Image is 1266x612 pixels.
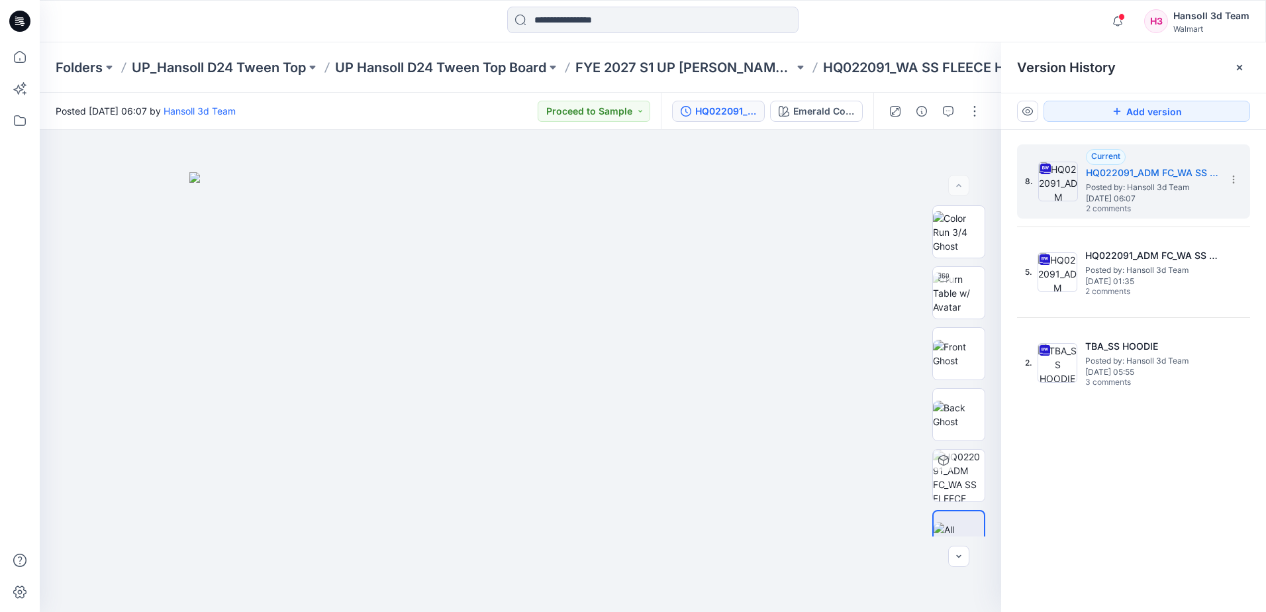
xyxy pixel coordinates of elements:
[933,272,985,314] img: Turn Table w/ Avatar
[1085,264,1218,277] span: Posted by: Hansoll 3d Team
[1091,151,1120,161] span: Current
[1086,194,1218,203] span: [DATE] 06:07
[933,211,985,253] img: Color Run 3/4 Ghost
[1085,338,1218,354] h5: TBA_SS HOODIE
[164,105,236,117] a: Hansoll 3d Team
[1017,60,1116,76] span: Version History
[1025,176,1033,187] span: 8.
[1173,24,1249,34] div: Walmart
[1044,101,1250,122] button: Add version
[1085,368,1218,377] span: [DATE] 05:55
[56,104,236,118] span: Posted [DATE] 06:07 by
[1025,357,1032,369] span: 2.
[911,101,932,122] button: Details
[823,58,1042,77] p: HQ022091_WA SS FLEECE HOODIE
[1086,181,1218,194] span: Posted by: Hansoll 3d Team
[1085,354,1218,368] span: Posted by: Hansoll 3d Team
[770,101,863,122] button: Emerald Coast (Mineral Washing)
[1085,287,1178,297] span: 2 comments
[793,104,854,119] div: Emerald Coast (Mineral Washing)
[575,58,794,77] a: FYE 2027 S1 UP [PERSON_NAME] TOP
[1025,266,1032,278] span: 5.
[1085,277,1218,286] span: [DATE] 01:35
[672,101,765,122] button: HQ022091_ADM FC_WA SS FLEECE HOODIE
[933,450,985,501] img: HQ022091_ADM FC_WA SS FLEECE HOODIE Emerald Coast (Mineral Washing)
[933,401,985,429] img: Back Ghost
[1085,248,1218,264] h5: HQ022091_ADM FC_WA SS FLEECE HOODIE
[1038,162,1078,201] img: HQ022091_ADM FC_WA SS FLEECE HOODIE
[1173,8,1249,24] div: Hansoll 3d Team
[933,340,985,368] img: Front Ghost
[1086,204,1179,215] span: 2 comments
[1038,343,1077,383] img: TBA_SS HOODIE
[1038,252,1077,292] img: HQ022091_ADM FC_WA SS FLEECE HOODIE
[335,58,546,77] a: UP Hansoll D24 Tween Top Board
[1144,9,1168,33] div: H3
[189,172,852,612] img: eyJhbGciOiJIUzI1NiIsImtpZCI6IjAiLCJzbHQiOiJzZXMiLCJ0eXAiOiJKV1QifQ.eyJkYXRhIjp7InR5cGUiOiJzdG9yYW...
[1017,101,1038,122] button: Show Hidden Versions
[1086,165,1218,181] h5: HQ022091_ADM FC_WA SS FLEECE HOODIE
[1085,378,1178,388] span: 3 comments
[56,58,103,77] a: Folders
[695,104,756,119] div: HQ022091_ADM FC_WA SS FLEECE HOODIE
[1234,62,1245,73] button: Close
[132,58,306,77] a: UP_Hansoll D24 Tween Top
[934,523,984,550] img: All colorways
